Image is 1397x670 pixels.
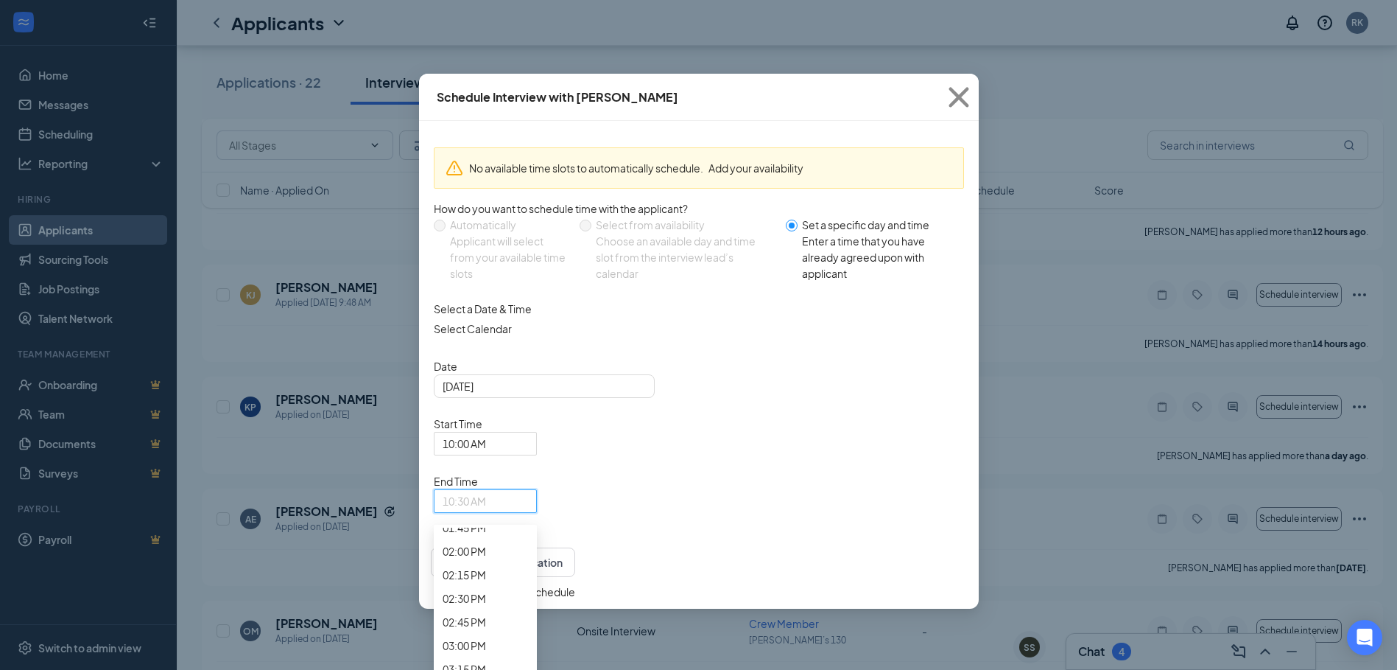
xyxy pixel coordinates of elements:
span: 02:00 PM [443,543,486,559]
span: 03:00 PM [443,638,486,654]
div: Open Intercom Messenger [1347,620,1382,655]
div: Select a Date & Time [434,301,964,317]
span: 02:45 PM [443,614,486,630]
button: EyePreview notification [431,548,575,577]
span: 10:00 AM [443,433,486,455]
div: How do you want to schedule time with the applicant? [434,200,964,217]
button: Add your availability [708,160,803,176]
span: 01:45 PM [443,520,486,536]
span: 10:30 AM [443,490,486,512]
span: Date [434,358,964,374]
span: 02:30 PM [443,590,486,607]
button: Close [939,74,979,121]
div: Choose an available day and time slot from the interview lead’s calendar [596,233,773,282]
div: Schedule Interview with [PERSON_NAME] [437,89,678,105]
button: Schedule [529,584,575,600]
span: Start Time [434,416,537,432]
div: No available time slots to automatically schedule. [469,160,952,176]
span: End Time [434,473,537,489]
span: 02:15 PM [443,567,486,583]
div: Set a specific day and time [802,217,952,233]
span: Select Calendar [434,321,964,337]
div: Enter a time that you have already agreed upon with applicant [802,233,952,282]
div: Automatically [450,217,569,233]
svg: Warning [446,159,463,177]
input: Aug 29, 2025 [443,378,643,394]
svg: Cross [939,77,979,117]
div: Applicant will select from your available time slots [450,233,569,282]
div: Select from availability [596,217,773,233]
